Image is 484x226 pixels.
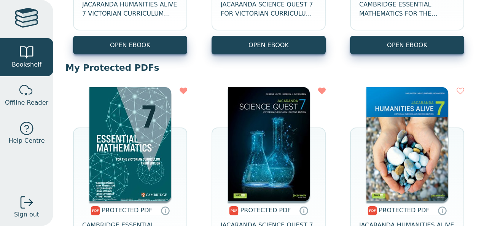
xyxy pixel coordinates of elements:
[299,206,308,215] a: Protected PDFs cannot be printed, copied or shared. They can be accessed online through Education...
[366,87,448,201] img: a6c0d517-7539-43c4-8a9b-6497e7c2d4fe.png
[14,210,39,219] span: Sign out
[212,36,326,54] button: OPEN EBOOK
[438,206,447,215] a: Protected PDFs cannot be printed, copied or shared. They can be accessed online through Education...
[229,206,239,215] img: pdf.svg
[12,60,41,69] span: Bookshelf
[228,87,310,201] img: 80e2409e-1a35-4241-aab0-f2179ba3c3a7.jpg
[89,87,171,201] img: 38f61441-8c7b-47c1-b281-f2cfadf3619f.jpg
[5,98,48,107] span: Offline Reader
[8,136,45,145] span: Help Centre
[91,206,100,215] img: pdf.svg
[102,207,153,214] span: PROTECTED PDF
[368,206,377,215] img: pdf.svg
[350,36,464,54] button: OPEN EBOOK
[65,62,472,73] p: My Protected PDFs
[240,207,291,214] span: PROTECTED PDF
[379,207,430,214] span: PROTECTED PDF
[161,206,170,215] a: Protected PDFs cannot be printed, copied or shared. They can be accessed online through Education...
[73,36,187,54] button: OPEN EBOOK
